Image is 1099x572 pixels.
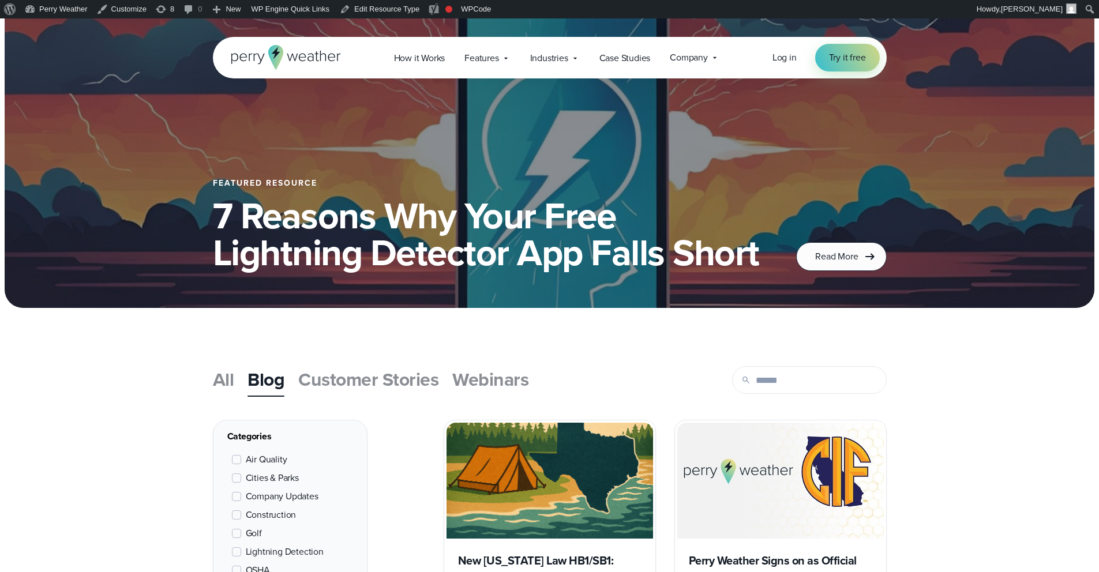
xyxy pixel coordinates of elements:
span: Company [670,51,708,65]
img: Camp Safety Act [447,423,653,539]
a: Customer Stories [298,363,438,396]
span: Blog [247,366,284,393]
span: Golf [246,526,262,540]
div: Categories [227,430,353,443]
a: Try it free [815,44,880,71]
a: Case Studies [590,46,661,70]
div: Focus keyphrase not set [445,6,452,13]
span: Company Updates [246,490,318,503]
span: Read More [815,250,858,264]
span: How it Works [394,51,445,65]
a: Webinars [452,363,528,396]
span: Log in [772,51,797,64]
span: Webinars [452,366,528,393]
a: Read More [796,242,886,271]
a: Log in [772,51,797,65]
span: Customer Stories [298,366,438,393]
span: Case Studies [599,51,651,65]
a: How it Works [384,46,455,70]
a: All [213,363,234,396]
span: Lightning Detection [246,545,324,559]
span: Features [464,51,498,65]
span: All [213,366,234,393]
span: Cities & Parks [246,471,299,485]
img: CIF Perry Weather [677,423,884,539]
span: Construction [246,508,297,522]
span: Industries [530,51,568,65]
span: [PERSON_NAME] [1001,5,1063,13]
a: Blog [247,363,284,396]
h1: 7 Reasons Why Your Free Lightning Detector App Falls Short [213,197,769,271]
span: Air Quality [246,453,287,466]
div: Featured Resource [213,179,769,188]
span: Try it free [829,51,866,65]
